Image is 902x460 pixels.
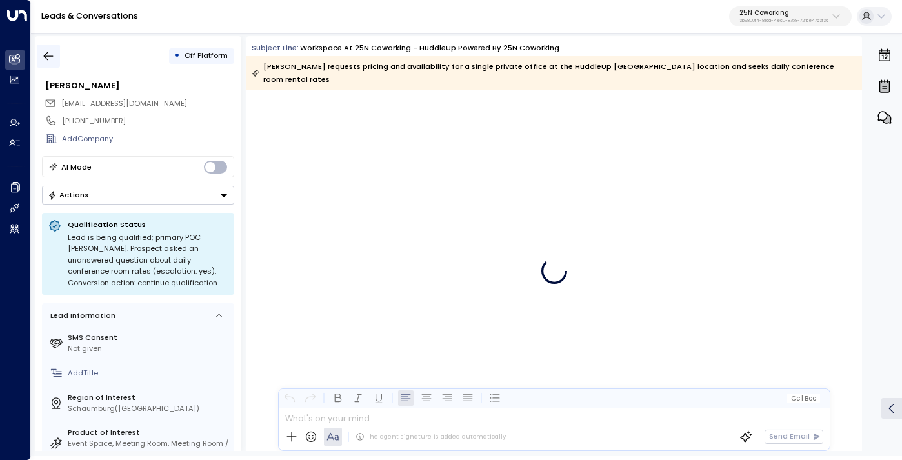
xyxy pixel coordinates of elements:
div: Schaumburg([GEOGRAPHIC_DATA]) [68,403,230,414]
label: Product of Interest [68,427,230,438]
label: Region of Interest [68,392,230,403]
p: 25N Coworking [739,9,828,17]
div: • [174,46,180,65]
div: Lead is being qualified; primary POC [PERSON_NAME]. Prospect asked an unanswered question about d... [68,232,228,289]
div: AddTitle [68,368,230,379]
div: Not given [68,343,230,354]
span: Cc Bcc [791,395,816,402]
button: Redo [303,390,318,406]
label: SMS Consent [68,332,230,343]
div: The agent signature is added automatically [356,432,506,441]
span: Subject Line: [252,43,299,53]
button: Cc|Bcc [787,394,820,403]
a: Leads & Conversations [41,10,138,21]
button: 25N Coworking3b9800f4-81ca-4ec0-8758-72fbe4763f36 [729,6,852,27]
div: [PERSON_NAME] [45,79,234,92]
button: Actions [42,186,234,205]
div: Event Space, Meeting Room, Meeting Room / Event Space, Private Office [68,438,230,460]
span: [EMAIL_ADDRESS][DOMAIN_NAME] [61,98,187,108]
div: [PERSON_NAME] requests pricing and availability for a single private office at the HuddleUp [GEOG... [252,60,856,86]
div: AddCompany [62,134,234,145]
div: Workspace at 25N Coworking - HuddleUp Powered by 25N Coworking [300,43,559,54]
p: Qualification Status [68,219,228,230]
span: Off Platform [185,50,228,61]
span: | [801,395,803,402]
div: Actions [48,190,88,199]
div: Lead Information [46,310,115,321]
p: 3b9800f4-81ca-4ec0-8758-72fbe4763f36 [739,18,828,23]
div: [PHONE_NUMBER] [62,115,234,126]
button: Undo [282,390,297,406]
div: Button group with a nested menu [42,186,234,205]
div: AI Mode [61,161,92,174]
span: sledder16@outlook.com [61,98,187,109]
